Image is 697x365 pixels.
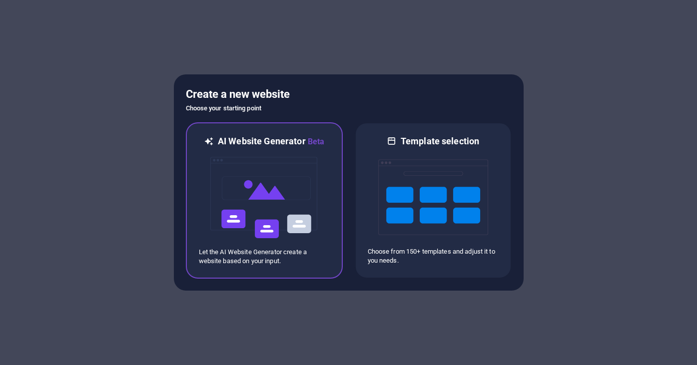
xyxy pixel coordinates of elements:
[355,122,512,279] div: Template selectionChoose from 150+ templates and adjust it to you needs.
[401,135,479,147] h6: Template selection
[186,122,343,279] div: AI Website GeneratorBetaaiLet the AI Website Generator create a website based on your input.
[218,135,324,148] h6: AI Website Generator
[209,148,319,248] img: ai
[186,86,512,102] h5: Create a new website
[368,247,499,265] p: Choose from 150+ templates and adjust it to you needs.
[306,137,325,146] span: Beta
[199,248,330,266] p: Let the AI Website Generator create a website based on your input.
[186,102,512,114] h6: Choose your starting point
